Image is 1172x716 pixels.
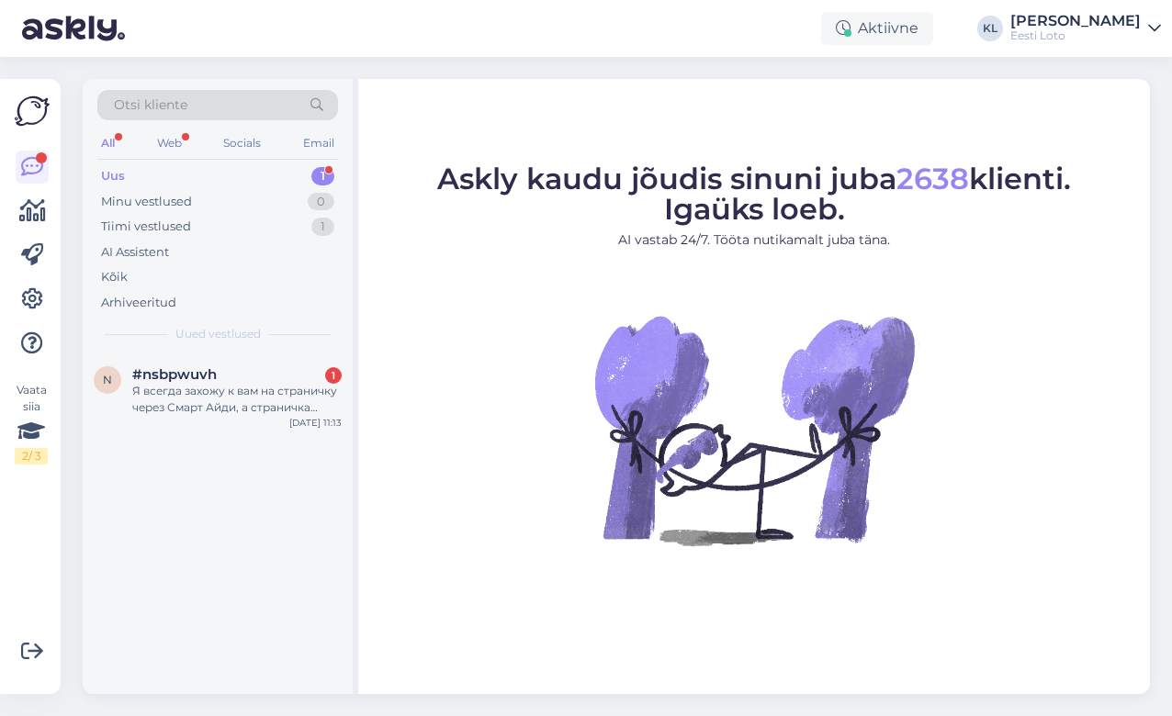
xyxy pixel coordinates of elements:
[15,448,48,464] div: 2 / 3
[114,95,187,115] span: Otsi kliente
[101,193,192,211] div: Minu vestlused
[132,383,342,416] div: Я всегда захожу к вам на страничку через Смарт Айди, а страничка открывается с 20 го , а то и с 3...
[896,161,969,196] span: 2638
[103,373,112,386] span: n
[299,131,338,155] div: Email
[589,264,919,595] img: No Chat active
[175,326,261,342] span: Uued vestlused
[325,367,342,384] div: 1
[308,193,334,211] div: 0
[311,218,334,236] div: 1
[1010,14,1161,43] a: [PERSON_NAME]Eesti Loto
[311,167,334,185] div: 1
[821,12,933,45] div: Aktiivne
[289,416,342,430] div: [DATE] 11:13
[15,94,50,129] img: Askly Logo
[437,230,1071,250] p: AI vastab 24/7. Tööta nutikamalt juba täna.
[977,16,1003,41] div: KL
[153,131,186,155] div: Web
[101,294,176,312] div: Arhiveeritud
[101,218,191,236] div: Tiimi vestlused
[101,167,125,185] div: Uus
[1010,14,1141,28] div: [PERSON_NAME]
[101,243,169,262] div: AI Assistent
[220,131,265,155] div: Socials
[1010,28,1141,43] div: Eesti Loto
[15,382,48,464] div: Vaata siia
[437,161,1071,227] span: Askly kaudu jõudis sinuni juba klienti. Igaüks loeb.
[132,366,217,383] span: #nsbpwuvh
[97,131,118,155] div: All
[101,268,128,286] div: Kõik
